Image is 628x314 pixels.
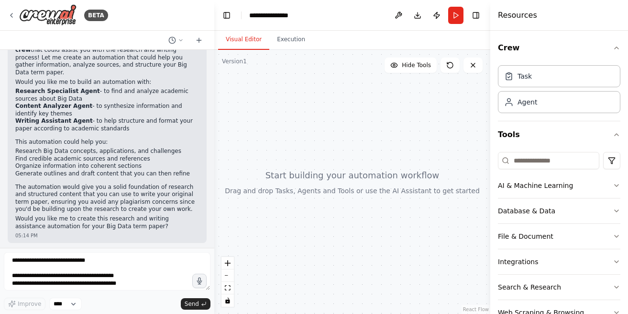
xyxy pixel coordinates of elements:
[19,4,77,26] img: Logo
[498,198,620,223] button: Database & Data
[165,35,187,46] button: Switch to previous chat
[221,294,234,307] button: toggle interactivity
[222,58,247,65] div: Version 1
[498,275,620,300] button: Search & Research
[463,307,489,312] a: React Flow attribution
[518,71,532,81] div: Task
[15,88,100,94] strong: Research Specialist Agent
[18,300,41,308] span: Improve
[15,88,199,103] li: - to find and analyze academic sources about Big Data
[84,10,108,21] div: BETA
[518,97,537,107] div: Agent
[191,35,207,46] button: Start a new chat
[15,117,199,132] li: - to help structure and format your paper according to academic standards
[15,103,199,117] li: - to synthesize information and identify key themes
[15,103,92,109] strong: Content Analyzer Agent
[185,300,199,308] span: Send
[498,35,620,61] button: Crew
[4,298,45,310] button: Improve
[221,257,234,269] button: zoom in
[15,215,199,230] p: Would you like me to create this research and writing assistance automation for your Big Data ter...
[218,30,269,50] button: Visual Editor
[221,257,234,307] div: React Flow controls
[469,9,483,22] button: Hide right sidebar
[498,10,537,21] h4: Resources
[402,61,431,69] span: Hide Tools
[192,274,207,288] button: Click to speak your automation idea
[181,298,210,310] button: Send
[269,30,313,50] button: Execution
[498,224,620,249] button: File & Document
[220,9,233,22] button: Hide left sidebar
[498,121,620,148] button: Tools
[15,79,199,86] p: Would you like me to build an automation with:
[15,163,199,170] li: Organize information into coherent sections
[15,170,199,178] li: Generate outlines and draft content that you can then refine
[15,139,199,146] p: This automation could help you:
[15,232,199,239] div: 05:14 PM
[15,117,93,124] strong: Writing Assistant Agent
[498,173,620,198] button: AI & Machine Learning
[15,155,199,163] li: Find credible academic sources and references
[221,269,234,282] button: zoom out
[15,148,199,155] li: Research Big Data concepts, applications, and challenges
[498,249,620,274] button: Integrations
[498,61,620,121] div: Crew
[15,39,199,77] p: However, I'd be happy to help you build a that could assist you with the research and writing pro...
[15,184,199,213] p: The automation would give you a solid foundation of research and structured content that you can ...
[385,58,437,73] button: Hide Tools
[221,282,234,294] button: fit view
[249,11,298,20] nav: breadcrumb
